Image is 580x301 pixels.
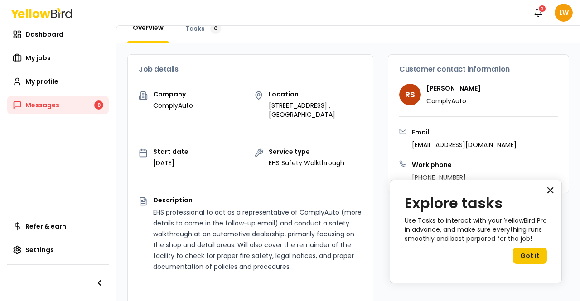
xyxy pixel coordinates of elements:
[7,25,109,43] a: Dashboard
[555,4,573,22] span: LW
[139,66,362,73] h3: Job details
[180,23,227,34] a: Tasks0
[7,241,109,259] a: Settings
[210,23,221,34] div: 0
[153,91,193,97] p: Company
[269,91,362,97] p: Location
[399,84,421,105] span: RS
[412,173,466,182] p: [PHONE_NUMBER]
[412,140,517,149] p: [EMAIL_ADDRESS][DOMAIN_NAME]
[25,100,59,110] span: Messages
[269,148,344,155] p: Service type
[546,183,555,197] button: Close
[405,216,547,243] p: Use Tasks to interact with your YellowBird Pro in advance, and make sure everything runs smoothly...
[7,72,109,91] a: My profile
[269,158,344,167] p: EHS Safety Walkthrough
[399,66,558,73] h3: Customer contact information
[405,195,547,212] h2: Explore tasks
[538,5,546,13] div: 2
[153,197,362,203] p: Description
[153,207,362,272] p: EHS professional to act as a representative of ComplyAuto (more details to come in the follow-up ...
[153,101,193,110] p: ComplyAuto
[25,222,66,231] span: Refer & earn
[269,101,362,119] p: [STREET_ADDRESS] , [GEOGRAPHIC_DATA]
[426,84,481,93] h4: [PERSON_NAME]
[25,245,54,254] span: Settings
[25,30,63,39] span: Dashboard
[153,158,188,167] p: [DATE]
[133,23,164,32] span: Overview
[94,100,103,110] div: 8
[25,53,51,62] span: My jobs
[412,160,466,169] h3: Work phone
[185,24,205,33] span: Tasks
[7,49,109,67] a: My jobs
[412,128,517,137] h3: Email
[7,217,109,235] a: Refer & earn
[153,148,188,155] p: Start date
[127,23,169,32] a: Overview
[529,4,547,22] button: 2
[513,248,547,264] button: Got it
[25,77,58,86] span: My profile
[426,96,481,105] p: ComplyAuto
[7,96,109,114] a: Messages8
